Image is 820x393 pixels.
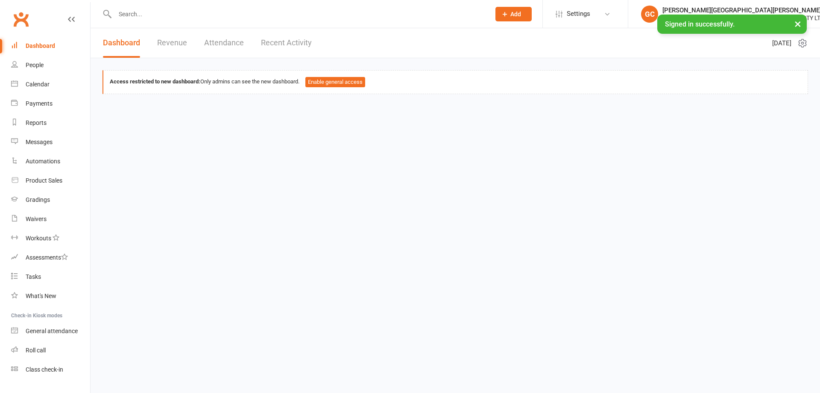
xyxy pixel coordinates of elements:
button: × [790,15,805,33]
div: GC [641,6,658,23]
span: Settings [567,4,590,24]
div: Tasks [26,273,41,280]
button: Add [495,7,532,21]
div: Waivers [26,216,47,222]
div: Workouts [26,235,51,242]
div: People [26,62,44,68]
div: Dashboard [26,42,55,49]
div: Product Sales [26,177,62,184]
div: What's New [26,293,56,299]
a: Recent Activity [261,28,312,58]
a: General attendance kiosk mode [11,322,90,341]
a: Payments [11,94,90,113]
a: Messages [11,133,90,152]
a: Clubworx [10,9,32,30]
a: Automations [11,152,90,171]
a: Dashboard [103,28,140,58]
div: Gradings [26,196,50,203]
button: Enable general access [305,77,365,87]
a: Class kiosk mode [11,360,90,379]
a: Assessments [11,248,90,267]
div: Payments [26,100,53,107]
input: Search... [112,8,484,20]
div: Calendar [26,81,50,88]
a: Tasks [11,267,90,287]
span: Add [510,11,521,18]
div: Only admins can see the new dashboard. [110,77,801,87]
div: Automations [26,158,60,165]
a: People [11,56,90,75]
span: [DATE] [772,38,791,48]
div: Reports [26,119,47,126]
div: Class check-in [26,366,63,373]
span: Signed in successfully. [665,20,735,28]
a: Gradings [11,190,90,210]
strong: Access restricted to new dashboard: [110,78,200,85]
div: Messages [26,139,53,145]
a: Roll call [11,341,90,360]
div: Assessments [26,254,68,261]
a: What's New [11,287,90,306]
a: Workouts [11,229,90,248]
a: Waivers [11,210,90,229]
a: Calendar [11,75,90,94]
div: General attendance [26,328,78,334]
a: Revenue [157,28,187,58]
div: Roll call [26,347,46,354]
a: Dashboard [11,36,90,56]
a: Attendance [204,28,244,58]
a: Reports [11,113,90,133]
a: Product Sales [11,171,90,190]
